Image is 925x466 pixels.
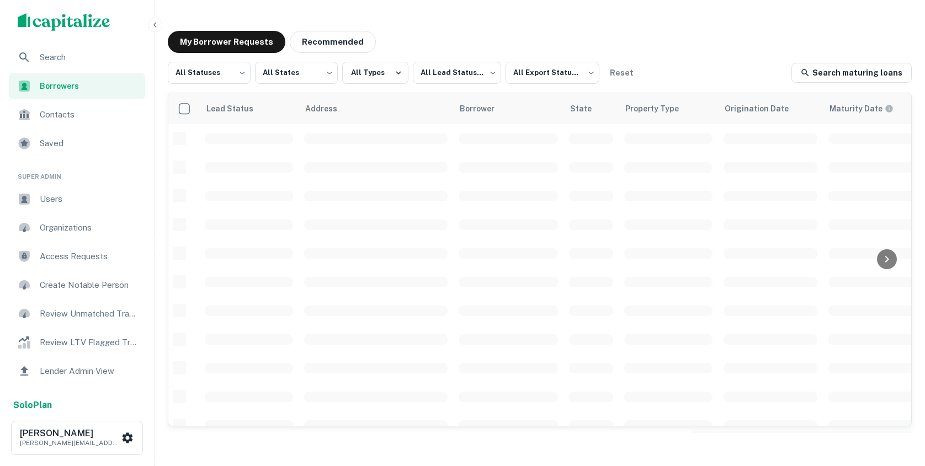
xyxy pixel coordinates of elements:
span: Property Type [625,102,693,115]
div: All Lead Statuses [413,58,501,87]
h6: Maturity Date [830,103,883,115]
strong: Solo Plan [13,400,52,410]
p: [PERSON_NAME][EMAIL_ADDRESS][PERSON_NAME][DOMAIN_NAME] [20,438,119,448]
a: Review LTV Flagged Transactions [9,329,145,356]
th: Lead Status [199,93,299,124]
iframe: Chat Widget [870,378,925,431]
a: Borrower Info Requests [9,387,145,413]
span: State [570,102,606,115]
a: Contacts [9,101,145,128]
a: Lender Admin View [9,358,145,384]
th: Origination Date [718,93,823,124]
a: Saved [9,130,145,157]
div: All Export Statuses [506,58,599,87]
span: Create Notable Person [40,278,139,292]
th: Borrower [453,93,563,124]
span: Review LTV Flagged Transactions [40,336,139,349]
span: Lender Admin View [40,365,139,378]
span: Users [40,192,139,206]
a: Borrowers [9,73,145,99]
h6: [PERSON_NAME] [20,429,119,438]
span: Review Unmatched Transactions [40,307,139,320]
span: Search [40,51,139,64]
span: Lead Status [206,102,268,115]
th: State [563,93,619,124]
img: capitalize-logo.png [18,13,110,31]
button: Recommended [290,31,376,53]
a: SoloPlan [13,399,52,412]
div: All States [255,58,338,87]
a: Organizations [9,215,145,241]
button: My Borrower Requests [168,31,285,53]
th: Property Type [619,93,718,124]
span: Maturity dates displayed may be estimated. Please contact the lender for the most accurate maturi... [830,103,908,115]
span: Saved [40,137,139,150]
button: All Types [342,62,408,84]
span: Borrowers [40,80,139,92]
div: All Statuses [168,58,251,87]
span: Organizations [40,221,139,234]
li: Super Admin [9,159,145,186]
a: Review Unmatched Transactions [9,301,145,327]
a: Create Notable Person [9,272,145,298]
div: Maturity dates displayed may be estimated. Please contact the lender for the most accurate maturi... [830,103,894,115]
th: Address [299,93,453,124]
button: Reset [604,62,639,84]
span: Address [305,102,352,115]
a: Access Requests [9,243,145,270]
a: Search maturing loans [791,63,912,83]
span: Contacts [40,108,139,121]
span: Origination Date [725,102,803,115]
span: Borrower [460,102,509,115]
a: Search [9,44,145,71]
a: Users [9,186,145,212]
span: Access Requests [40,250,139,263]
button: [PERSON_NAME][PERSON_NAME][EMAIL_ADDRESS][PERSON_NAME][DOMAIN_NAME] [11,421,143,455]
